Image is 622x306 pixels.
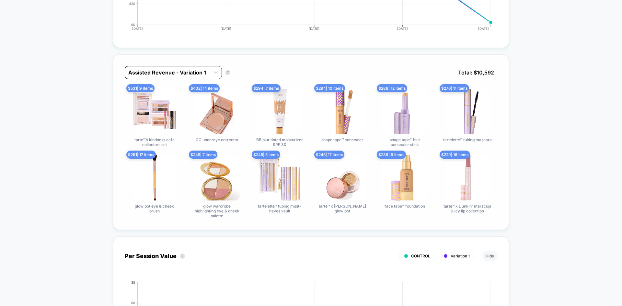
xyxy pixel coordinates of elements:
[131,280,135,284] tspan: $8
[130,204,179,213] span: glow pot eye & cheek brush
[189,151,217,159] span: $ 245 | 7 items
[382,89,428,134] img: shape tape™ blur concealer stick
[255,204,304,213] span: tartelette™ tubing must-haves vault
[382,155,428,200] img: face tape™ foundation
[257,89,302,134] img: BB blur tinted moisturizer SPF 30
[189,84,220,92] span: $ 432 | 14 items
[318,204,367,213] span: tarte™ x [PERSON_NAME] glow pot
[478,27,489,30] tspan: [DATE]
[320,155,365,200] img: tarte™ x Amber Massey glow pot
[132,89,177,134] img: tarte™’s kindness cafe collectors set
[132,27,143,30] tspan: [DATE]
[131,23,135,27] tspan: $0
[411,254,430,258] span: CONTROL
[385,204,425,209] span: face tape™ foundation
[126,151,156,159] span: $ 261 | 17 items
[257,155,302,200] img: tartelette™ tubing must-haves vault
[132,155,177,200] img: glow pot eye & cheek brush
[443,137,492,142] span: tartelette™ tubing mascara
[180,254,185,259] button: ?
[377,84,407,92] span: $ 288 | 12 items
[193,204,241,218] span: glow wardrobe highlighting eye & cheek palette
[455,66,497,79] span: Total: $ 10,592
[252,151,280,159] span: $ 245 | 5 items
[443,204,492,213] span: tarte™ x Dunkin' maracuja juicy lip collection
[445,155,490,200] img: tarte™ x Dunkin' maracuja juicy lip collection
[445,89,490,134] img: tartelette™ tubing mascara
[309,27,320,30] tspan: [DATE]
[482,251,497,261] button: Hide
[196,137,238,142] span: CC undereye corrector
[129,2,135,6] tspan: $20
[255,137,304,147] span: BB blur tinted moisturizer SPF 30
[221,27,231,30] tspan: [DATE]
[131,301,135,305] tspan: $6
[320,89,365,134] img: shape tape™ concealer
[194,155,240,200] img: glow wardrobe highlighting eye & cheek palette
[225,70,230,75] button: ?
[252,84,281,92] span: $ 294 | 7 items
[194,89,240,134] img: CC undereye corrector
[381,137,429,147] span: shape tape™ blur concealer stick
[397,27,408,30] tspan: [DATE]
[314,84,345,92] span: $ 294 | 10 items
[440,84,469,92] span: $ 276 | 11 items
[314,151,344,159] span: $ 245 | 17 items
[126,84,155,92] span: $ 531 | 9 items
[377,151,406,159] span: $ 239 | 6 items
[440,151,470,159] span: $ 229 | 16 items
[321,137,363,142] span: shape tape™ concealer
[451,254,470,258] span: Variation 1
[130,137,179,147] span: tarte™’s kindness cafe collectors set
